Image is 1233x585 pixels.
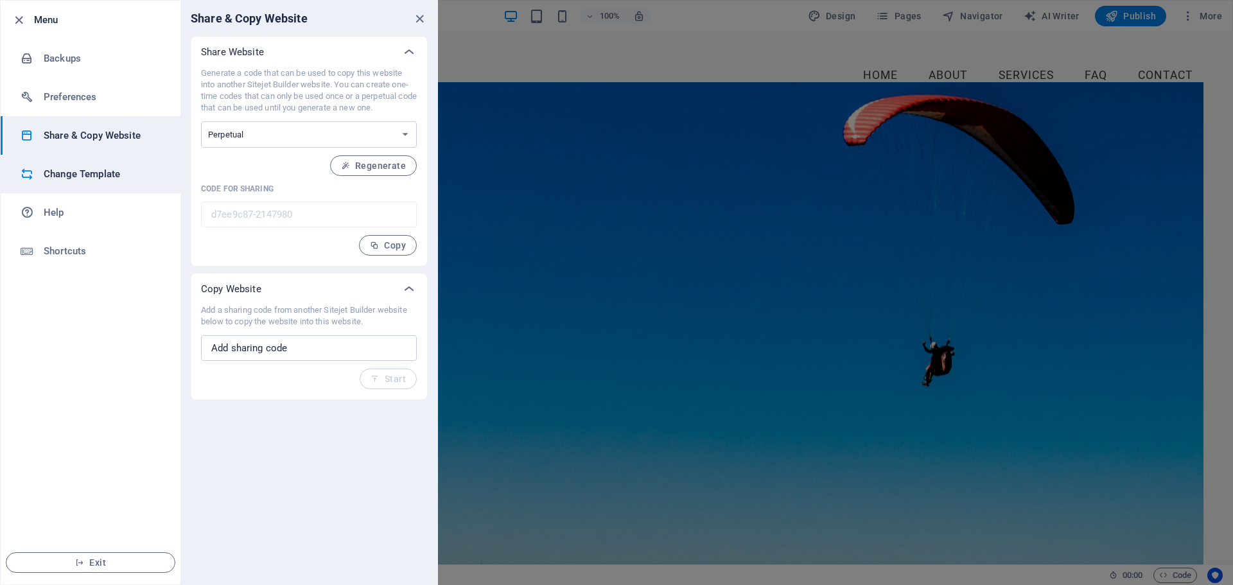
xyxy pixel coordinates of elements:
[44,205,162,220] h6: Help
[359,235,417,256] button: Copy
[201,283,261,295] p: Copy Website
[44,51,162,66] h6: Backups
[44,166,162,182] h6: Change Template
[330,155,417,176] button: Regenerate
[201,67,417,114] p: Generate a code that can be used to copy this website into another Sitejet Builder website. You c...
[44,243,162,259] h6: Shortcuts
[201,335,417,361] input: Add sharing code
[191,37,427,67] div: Share Website
[191,274,427,304] div: Copy Website
[201,304,417,327] p: Add a sharing code from another Sitejet Builder website below to copy the website into this website.
[1,193,180,232] a: Help
[6,552,175,573] button: Exit
[44,128,162,143] h6: Share & Copy Website
[17,557,164,568] span: Exit
[191,11,308,26] h6: Share & Copy Website
[34,12,170,28] h6: Menu
[341,161,406,171] span: Regenerate
[370,240,406,250] span: Copy
[201,46,264,58] p: Share Website
[201,184,417,194] p: Code for sharing
[44,89,162,105] h6: Preferences
[412,11,427,26] button: close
